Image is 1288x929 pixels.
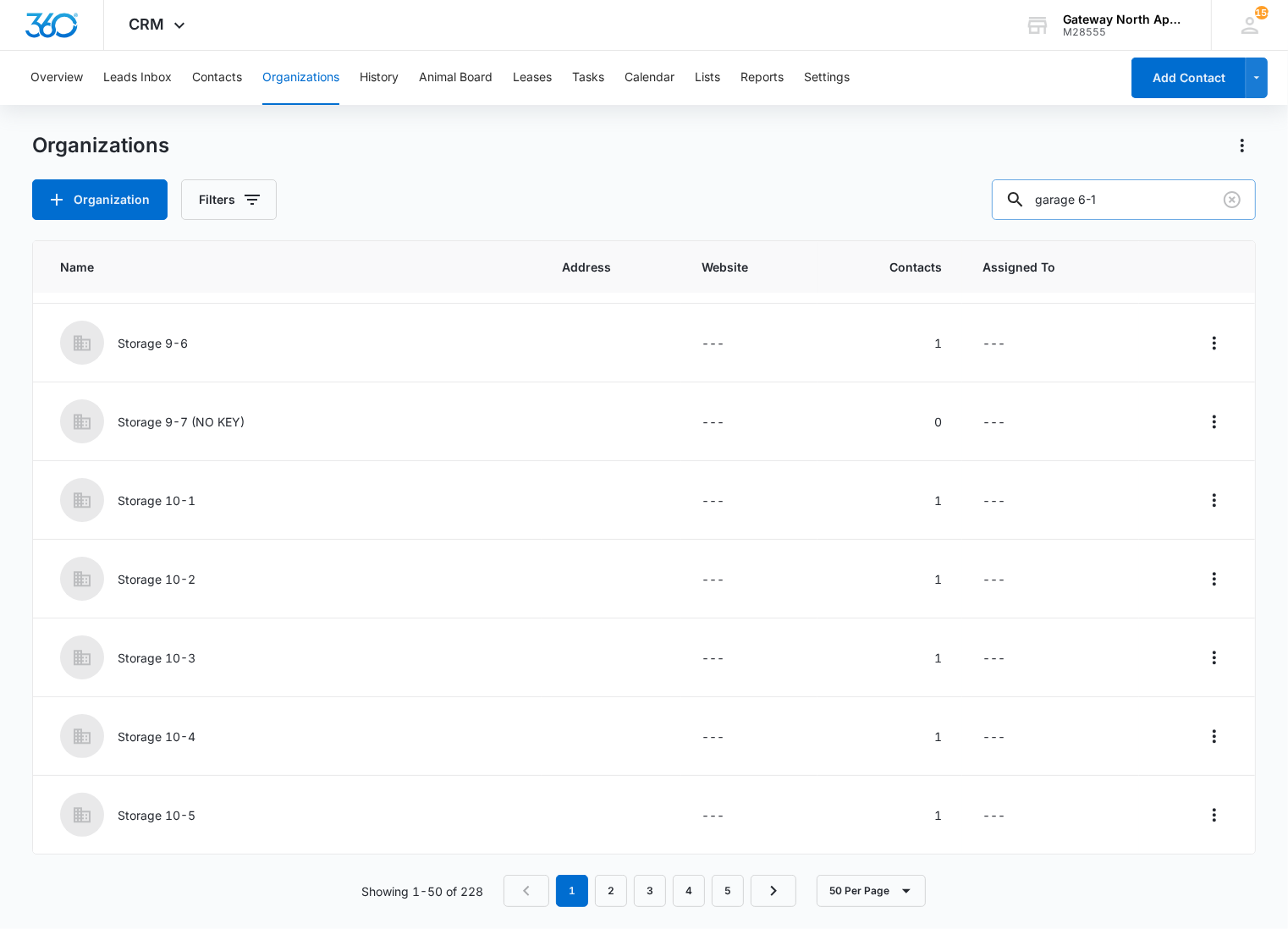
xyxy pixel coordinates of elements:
td: --- [681,776,817,855]
button: Add Contact [1131,58,1246,98]
nav: Pagination [504,875,796,907]
button: Actions [1201,723,1228,750]
p: Storage 10-2 [118,570,195,588]
button: Settings [804,51,850,105]
button: Contacts [192,51,242,105]
button: 50 Per Page [817,875,926,907]
button: Organization [32,179,168,220]
td: --- [962,382,1139,461]
p: Storage 10-4 [118,728,195,745]
a: Page 4 [673,875,705,907]
input: Search Organizations [992,179,1256,220]
button: Leases [513,51,552,105]
td: 0 [817,382,962,461]
td: --- [681,461,817,540]
button: Overview [30,51,83,105]
button: Actions [1201,408,1228,435]
td: --- [962,618,1139,697]
p: Storage 9-6 [118,334,188,352]
div: account name [1063,13,1186,26]
span: CRM [129,15,165,33]
em: 1 [556,875,588,907]
button: Leads Inbox [103,51,172,105]
td: --- [962,697,1139,776]
td: --- [962,776,1139,855]
span: 154 [1255,6,1269,19]
button: Tasks [572,51,604,105]
p: Storage 10-1 [118,492,195,509]
p: Storage 9-7 (NO KEY) [118,413,245,431]
a: Page 2 [595,875,627,907]
td: --- [962,304,1139,382]
td: 1 [817,304,962,382]
button: Calendar [625,51,674,105]
button: Animal Board [419,51,493,105]
a: Page 3 [634,875,666,907]
button: Actions [1201,565,1228,592]
span: Assigned To [983,258,1119,276]
button: Clear [1219,186,1246,213]
td: 1 [817,697,962,776]
a: Next Page [751,875,796,907]
td: --- [962,540,1139,618]
h1: Organizations [32,133,169,158]
p: Storage 10-3 [118,649,195,667]
td: --- [962,461,1139,540]
span: Website [702,258,796,276]
button: Lists [695,51,720,105]
p: Storage 10-5 [118,806,195,824]
span: Contacts [838,258,942,276]
div: account id [1063,26,1186,38]
p: Showing 1-50 of 228 [361,882,483,900]
button: Actions [1201,644,1228,671]
button: Actions [1201,486,1228,514]
div: notifications count [1255,6,1269,19]
button: Actions [1229,132,1256,159]
span: Address [562,258,661,276]
td: 1 [817,618,962,697]
button: Organizations [262,51,339,105]
button: Actions [1201,329,1228,356]
td: --- [681,540,817,618]
td: 1 [817,776,962,855]
td: 1 [817,461,962,540]
button: Reports [740,51,784,105]
button: History [360,51,399,105]
td: 1 [817,540,962,618]
span: Name [60,258,521,276]
button: Filters [181,179,277,220]
a: Page 5 [712,875,744,907]
td: --- [681,382,817,461]
td: --- [681,697,817,776]
td: --- [681,304,817,382]
button: Actions [1201,801,1228,828]
td: --- [681,618,817,697]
